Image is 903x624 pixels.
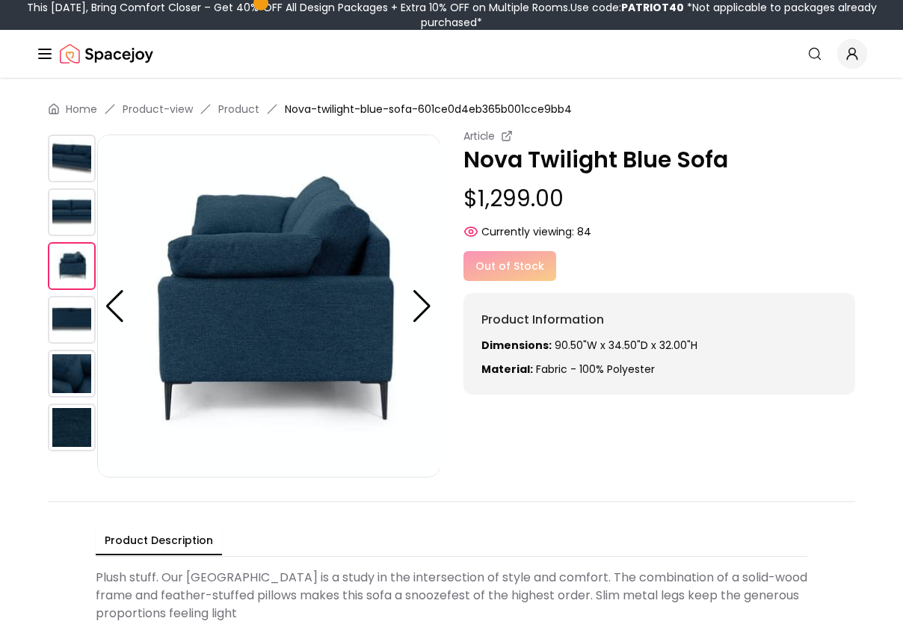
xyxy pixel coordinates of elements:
img: https://storage.googleapis.com/spacejoy-main/assets/601ce0d4eb365b001cce9bb4/product_2_6epmg7l0k6gl [48,242,96,290]
p: Nova Twilight Blue Sofa [463,146,855,173]
img: https://storage.googleapis.com/spacejoy-main/assets/601ce0d4eb365b001cce9bb4/product_4_8o4dego4faje [48,350,96,398]
img: https://storage.googleapis.com/spacejoy-main/assets/601ce0d4eb365b001cce9bb4/product_5_29ai2acfh306 [48,404,96,451]
nav: breadcrumb [48,102,855,117]
a: Spacejoy [60,39,153,69]
span: Fabric - 100% Polyester [536,362,655,377]
a: Product [218,102,259,117]
img: https://storage.googleapis.com/spacejoy-main/assets/601ce0d4eb365b001cce9bb4/product_1_h9h98k5olmc [48,188,96,236]
p: 90.50"W x 34.50"D x 32.00"H [481,338,837,353]
small: Article [463,129,495,143]
span: Currently viewing: [481,224,574,239]
img: Spacejoy Logo [60,39,153,69]
img: https://storage.googleapis.com/spacejoy-main/assets/601ce0d4eb365b001cce9bb4/product_2_6epmg7l0k6gl [97,135,440,478]
span: 84 [577,224,591,239]
p: $1,299.00 [463,185,855,212]
a: Home [66,102,97,117]
a: Product-view [123,102,193,117]
span: Nova-twilight-blue-sofa-601ce0d4eb365b001cce9bb4 [285,102,572,117]
nav: Global [36,30,867,78]
button: Product Description [96,527,222,555]
img: https://storage.googleapis.com/spacejoy-main/assets/601ce0d4eb365b001cce9bb4/product_0_fe3aogcol596 [48,135,96,182]
h6: Product Information [481,311,837,329]
img: https://storage.googleapis.com/spacejoy-main/assets/601ce0d4eb365b001cce9bb4/product_3_i72id26cc3f [48,296,96,344]
strong: Material: [481,362,533,377]
strong: Dimensions: [481,338,552,353]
